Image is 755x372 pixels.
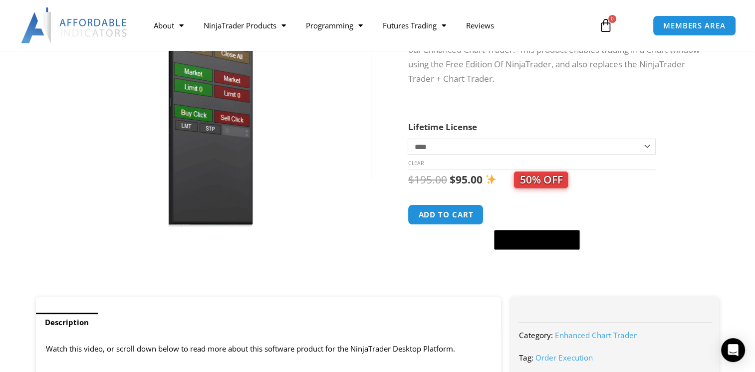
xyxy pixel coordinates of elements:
[518,353,533,363] span: Tag:
[36,313,98,332] a: Description
[143,14,193,37] a: About
[46,342,492,356] p: Watch this video, or scroll down below to read more about this software product for the NinjaTrad...
[535,353,592,363] a: Order Execution
[408,160,423,167] a: Clear options
[663,22,726,29] span: MEMBERS AREA
[449,173,455,186] span: $
[456,14,503,37] a: Reviews
[21,7,128,43] img: LogoAI | Affordable Indicators – NinjaTrader
[494,230,580,250] button: Buy with GPay
[486,174,496,185] img: ✨
[408,121,477,133] label: Lifetime License
[608,15,616,23] span: 0
[721,338,745,362] div: Open Intercom Messenger
[408,28,699,86] p: The Basic Chart Trader Tools is the most affordable way to get started with our Enhanced Chart Tr...
[408,204,484,225] button: Add to cart
[372,14,456,37] a: Futures Trading
[518,330,552,340] span: Category:
[143,14,589,37] nav: Menu
[514,172,568,188] span: 50% OFF
[554,330,636,340] a: Enhanced Chart Trader
[408,256,699,265] iframe: PayPal Message 1
[408,173,414,186] span: $
[492,203,582,227] iframe: Secure express checkout frame
[449,173,482,186] bdi: 95.00
[653,15,736,36] a: MEMBERS AREA
[584,11,628,40] a: 0
[408,173,447,186] bdi: 195.00
[193,14,295,37] a: NinjaTrader Products
[295,14,372,37] a: Programming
